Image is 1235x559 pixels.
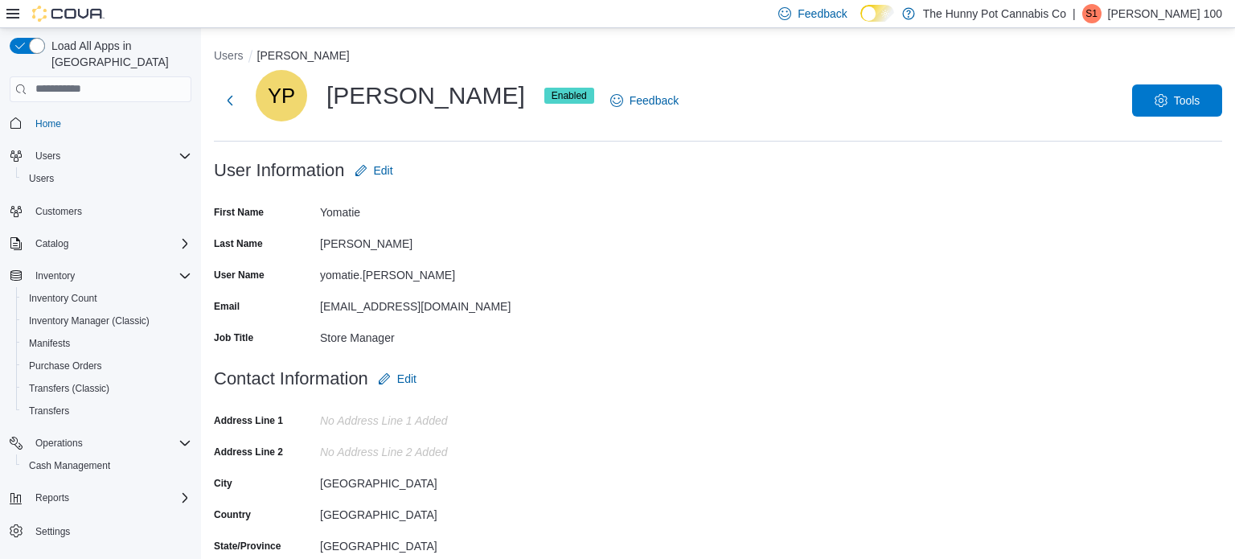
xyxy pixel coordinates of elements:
[23,169,60,188] a: Users
[257,49,350,62] button: [PERSON_NAME]
[3,232,198,255] button: Catalog
[16,400,198,422] button: Transfers
[320,533,535,553] div: [GEOGRAPHIC_DATA]
[29,114,68,134] a: Home
[29,113,191,134] span: Home
[320,471,535,490] div: [GEOGRAPHIC_DATA]
[23,311,156,331] a: Inventory Manager (Classic)
[3,432,198,454] button: Operations
[320,502,535,521] div: [GEOGRAPHIC_DATA]
[23,169,191,188] span: Users
[23,456,191,475] span: Cash Management
[23,401,191,421] span: Transfers
[16,167,198,190] button: Users
[1085,4,1098,23] span: S1
[29,337,70,350] span: Manifests
[29,266,191,286] span: Inventory
[214,237,263,250] label: Last Name
[3,145,198,167] button: Users
[29,360,102,372] span: Purchase Orders
[16,310,198,332] button: Inventory Manager (Classic)
[35,491,69,504] span: Reports
[29,202,88,221] a: Customers
[3,487,198,509] button: Reports
[214,446,283,458] label: Address Line 2
[35,205,82,218] span: Customers
[214,300,240,313] label: Email
[214,47,1222,67] nav: An example of EuiBreadcrumbs
[256,70,307,121] div: Yomatie Persaud
[3,112,198,135] button: Home
[1132,84,1222,117] button: Tools
[29,434,191,453] span: Operations
[214,540,281,553] label: State/Province
[923,4,1066,23] p: The Hunny Pot Cannabis Co
[35,269,75,282] span: Inventory
[348,154,400,187] button: Edit
[35,237,68,250] span: Catalog
[374,162,393,179] span: Edit
[23,356,191,376] span: Purchase Orders
[214,508,251,521] label: Country
[630,92,679,109] span: Feedback
[45,38,191,70] span: Load All Apps in [GEOGRAPHIC_DATA]
[16,332,198,355] button: Manifests
[29,488,76,508] button: Reports
[23,456,117,475] a: Cash Management
[23,379,191,398] span: Transfers (Classic)
[29,146,191,166] span: Users
[214,161,345,180] h3: User Information
[1082,4,1102,23] div: Sarah 100
[29,146,67,166] button: Users
[1174,92,1200,109] span: Tools
[320,408,535,427] div: No Address Line 1 added
[29,314,150,327] span: Inventory Manager (Classic)
[214,477,232,490] label: City
[29,522,76,541] a: Settings
[320,199,535,219] div: Yomatie
[23,311,191,331] span: Inventory Manager (Classic)
[35,150,60,162] span: Users
[16,355,198,377] button: Purchase Orders
[320,439,535,458] div: No Address Line 2 added
[23,379,116,398] a: Transfers (Classic)
[16,377,198,400] button: Transfers (Classic)
[268,70,295,121] span: YP
[35,437,83,450] span: Operations
[29,459,110,472] span: Cash Management
[544,88,594,104] span: Enabled
[29,520,191,541] span: Settings
[35,525,70,538] span: Settings
[29,382,109,395] span: Transfers (Classic)
[23,289,104,308] a: Inventory Count
[3,519,198,542] button: Settings
[29,234,75,253] button: Catalog
[371,363,423,395] button: Edit
[214,269,265,282] label: User Name
[23,356,109,376] a: Purchase Orders
[3,199,198,223] button: Customers
[29,172,54,185] span: Users
[29,488,191,508] span: Reports
[23,334,191,353] span: Manifests
[32,6,105,22] img: Cova
[214,331,253,344] label: Job Title
[214,369,368,388] h3: Contact Information
[320,325,535,344] div: Store Manager
[320,262,535,282] div: yomatie.[PERSON_NAME]
[16,454,198,477] button: Cash Management
[214,84,246,117] button: Next
[29,405,69,417] span: Transfers
[214,206,264,219] label: First Name
[23,289,191,308] span: Inventory Count
[1073,4,1076,23] p: |
[256,70,594,121] div: [PERSON_NAME]
[552,88,587,103] span: Enabled
[35,117,61,130] span: Home
[16,287,198,310] button: Inventory Count
[798,6,847,22] span: Feedback
[214,49,244,62] button: Users
[29,434,89,453] button: Operations
[214,414,283,427] label: Address Line 1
